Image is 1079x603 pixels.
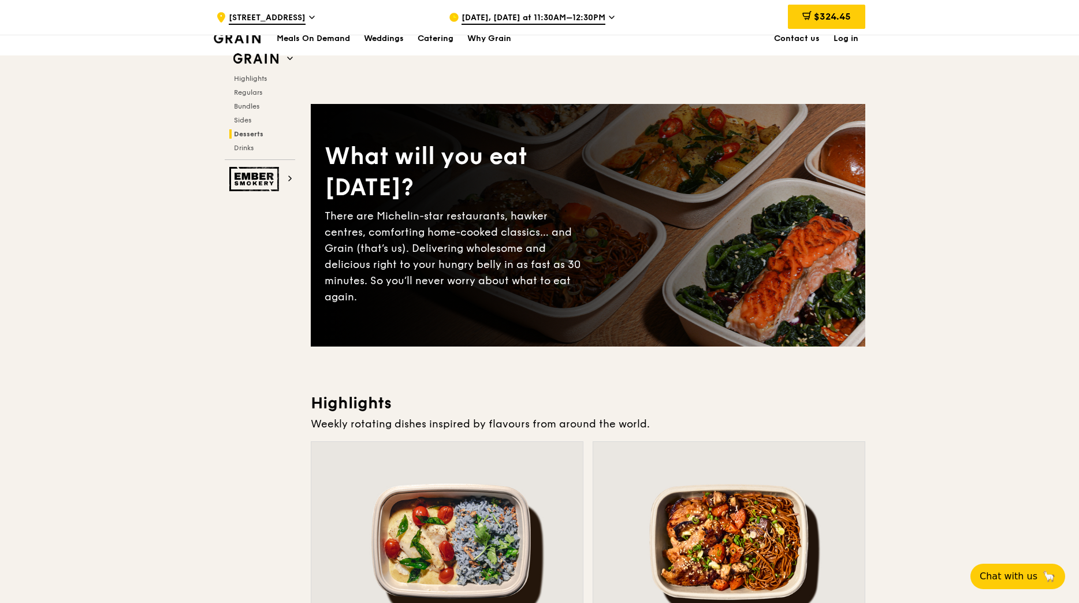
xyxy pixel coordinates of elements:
a: Weddings [357,21,411,56]
div: There are Michelin-star restaurants, hawker centres, comforting home-cooked classics… and Grain (... [325,208,588,305]
img: Grain web logo [229,49,282,69]
span: [DATE], [DATE] at 11:30AM–12:30PM [462,12,605,25]
a: Contact us [767,21,827,56]
span: $324.45 [814,11,851,22]
span: Desserts [234,130,263,138]
span: Chat with us [980,569,1037,583]
span: Bundles [234,102,259,110]
div: Catering [418,21,453,56]
div: Weddings [364,21,404,56]
div: Weekly rotating dishes inspired by flavours from around the world. [311,416,865,432]
a: Why Grain [460,21,518,56]
span: [STREET_ADDRESS] [229,12,306,25]
div: What will you eat [DATE]? [325,141,588,203]
span: Drinks [234,144,254,152]
span: Regulars [234,88,262,96]
img: Ember Smokery web logo [229,167,282,191]
span: Sides [234,116,251,124]
span: 🦙 [1042,569,1056,583]
div: Why Grain [467,21,511,56]
button: Chat with us🦙 [970,564,1065,589]
h3: Highlights [311,393,865,414]
h1: Meals On Demand [277,33,350,44]
a: Log in [827,21,865,56]
a: Catering [411,21,460,56]
span: Highlights [234,75,267,83]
